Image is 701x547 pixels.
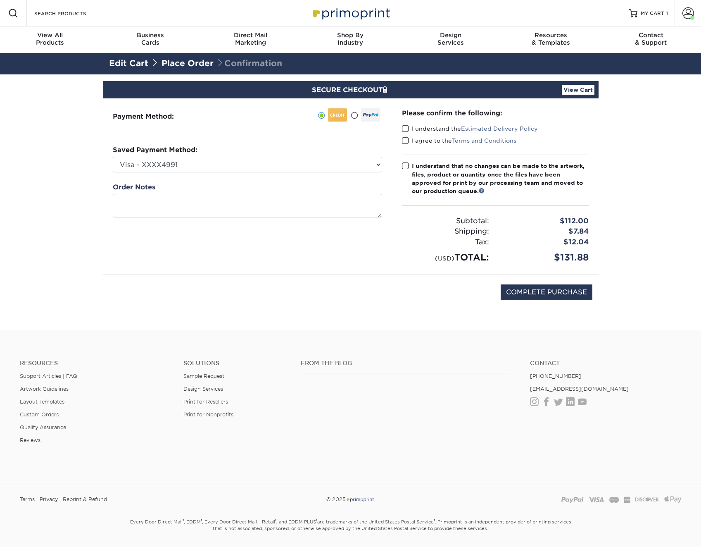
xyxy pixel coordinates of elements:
[200,31,300,39] span: Direct Mail
[501,31,601,39] span: Resources
[501,31,601,46] div: & Templates
[20,386,69,392] a: Artwork Guidelines
[100,31,200,46] div: Cards
[300,26,400,53] a: Shop ByIndustry
[300,31,400,39] span: Shop By
[401,31,501,46] div: Services
[666,10,668,16] span: 1
[396,216,495,227] div: Subtotal:
[402,108,589,118] div: Please confirm the following:
[312,86,390,94] span: SECURE CHECKOUT
[346,496,375,502] img: Primoprint
[401,31,501,39] span: Design
[461,125,538,132] a: Estimated Delivery Policy
[100,31,200,39] span: Business
[530,386,629,392] a: [EMAIL_ADDRESS][DOMAIN_NAME]
[200,31,300,46] div: Marketing
[162,58,214,68] a: Place Order
[113,112,194,120] h3: Payment Method:
[100,26,200,53] a: BusinessCards
[495,237,595,248] div: $12.04
[396,251,495,264] div: TOTAL:
[601,26,701,53] a: Contact& Support
[183,399,228,405] a: Print for Resellers
[530,373,581,379] a: [PHONE_NUMBER]
[309,4,392,22] img: Primoprint
[20,399,64,405] a: Layout Templates
[402,124,538,133] label: I understand the
[183,411,233,418] a: Print for Nonprofits
[435,255,454,262] small: (USD)
[501,26,601,53] a: Resources& Templates
[301,360,508,367] h4: From the Blog
[20,373,77,379] a: Support Articles | FAQ
[109,58,148,68] a: Edit Cart
[641,10,664,17] span: MY CART
[601,31,701,39] span: Contact
[200,26,300,53] a: Direct MailMarketing
[63,493,107,506] a: Reprint & Refund
[495,251,595,264] div: $131.88
[396,226,495,237] div: Shipping:
[275,518,276,523] sup: ®
[562,85,594,95] a: View Cart
[452,137,516,144] a: Terms and Conditions
[183,373,224,379] a: Sample Request
[401,26,501,53] a: DesignServices
[113,145,197,155] label: Saved Payment Method:
[300,31,400,46] div: Industry
[495,216,595,227] div: $112.00
[40,493,58,506] a: Privacy
[201,518,202,523] sup: ®
[316,518,317,523] sup: ®
[412,162,589,196] div: I understand that no changes can be made to the artwork, files, product or quantity once the file...
[402,136,516,145] label: I agree to the
[216,58,282,68] span: Confirmation
[501,284,592,300] input: COMPLETE PURCHASE
[495,226,595,237] div: $7.84
[183,518,184,523] sup: ®
[20,411,59,418] a: Custom Orders
[33,8,114,18] input: SEARCH PRODUCTS.....
[396,237,495,248] div: Tax:
[601,31,701,46] div: & Support
[20,437,40,443] a: Reviews
[530,360,681,367] a: Contact
[113,182,155,192] label: Order Notes
[20,424,66,430] a: Quality Assurance
[20,493,35,506] a: Terms
[238,493,463,506] div: © 2025
[183,360,288,367] h4: Solutions
[434,518,435,523] sup: ®
[20,360,171,367] h4: Resources
[183,386,223,392] a: Design Services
